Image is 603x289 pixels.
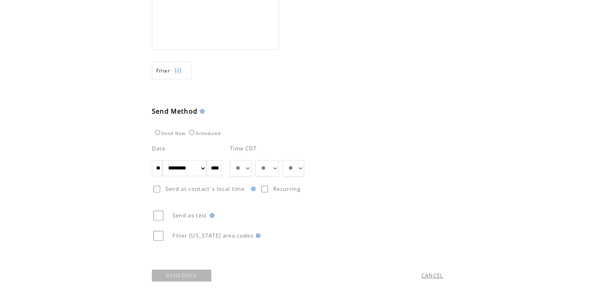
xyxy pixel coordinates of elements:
[421,272,444,279] a: CANCEL
[152,107,198,116] span: Send Method
[152,145,165,152] span: Date
[156,67,170,74] span: Show filters
[153,131,186,136] label: Send Now
[189,130,194,135] input: Scheduled
[187,131,221,136] label: Scheduled
[172,212,207,219] span: Send as test
[155,130,160,135] input: Send Now
[230,145,257,152] span: Time CDT
[152,270,211,281] a: SCHEDULE
[172,232,253,239] span: Filter [US_STATE] area codes
[174,62,182,80] img: filters.png
[165,185,245,192] span: Send at contact`s local time
[249,186,256,191] img: help.gif
[152,61,191,79] a: Filter
[273,185,301,192] span: Recurring
[207,213,214,218] img: help.gif
[253,233,260,238] img: help.gif
[197,109,205,114] img: help.gif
